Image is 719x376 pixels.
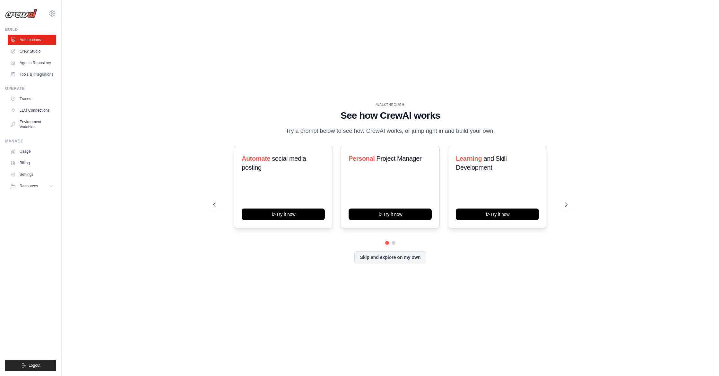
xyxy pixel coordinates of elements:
[8,94,56,104] a: Traces
[8,58,56,68] a: Agents Repository
[20,184,38,189] span: Resources
[456,155,482,162] span: Learning
[5,139,56,144] div: Manage
[5,360,56,371] button: Logout
[456,155,507,171] span: and Skill Development
[349,209,432,220] button: Try it now
[8,146,56,157] a: Usage
[8,169,56,180] a: Settings
[213,110,567,121] h1: See how CrewAI works
[8,105,56,115] a: LLM Connections
[242,209,325,220] button: Try it now
[8,69,56,80] a: Tools & Integrations
[8,35,56,45] a: Automations
[5,86,56,91] div: Operate
[349,155,375,162] span: Personal
[242,155,270,162] span: Automate
[687,345,719,376] iframe: Chat Widget
[8,181,56,191] button: Resources
[282,126,498,136] p: Try a prompt below to see how CrewAI works, or jump right in and build your own.
[377,155,422,162] span: Project Manager
[8,46,56,56] a: Crew Studio
[242,155,306,171] span: social media posting
[8,117,56,132] a: Environment Variables
[456,209,539,220] button: Try it now
[8,158,56,168] a: Billing
[354,251,426,263] button: Skip and explore on my own
[5,27,56,32] div: Build
[213,102,567,107] div: WALKTHROUGH
[29,363,40,368] span: Logout
[5,9,37,18] img: Logo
